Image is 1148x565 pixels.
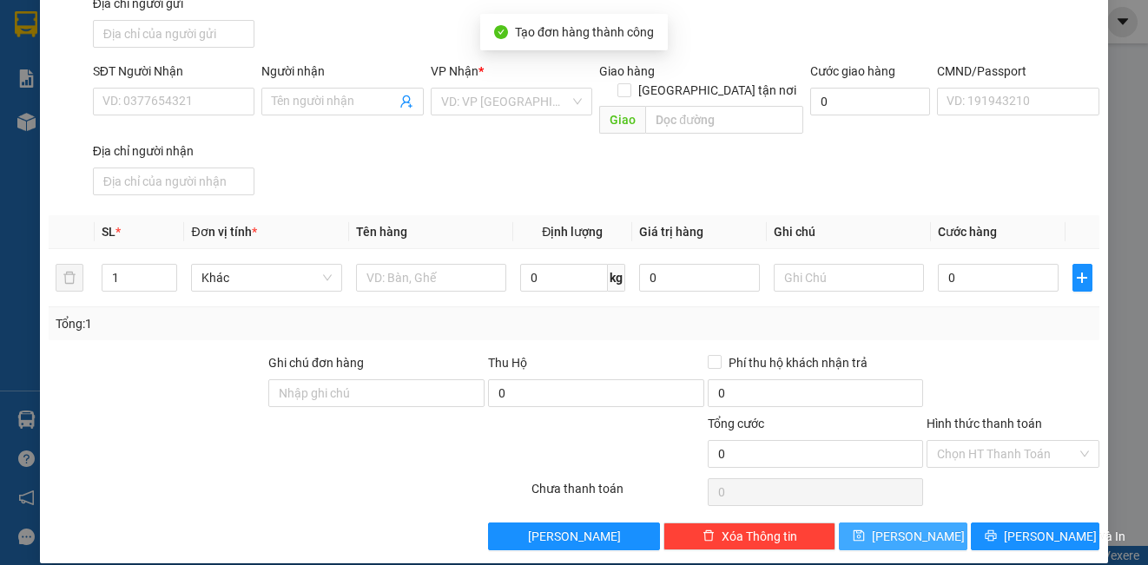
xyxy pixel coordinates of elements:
input: Ghi chú đơn hàng [268,379,485,407]
div: SĐT Người Nhận [93,62,254,81]
span: Tổng cước [708,417,764,430]
label: Hình thức thanh toán [927,417,1042,430]
span: save [853,529,865,543]
span: Giao [599,106,645,134]
button: delete [56,264,83,292]
input: Địa chỉ của người nhận [93,168,254,195]
input: Dọc đường [645,106,803,134]
button: save[PERSON_NAME] [839,522,967,550]
input: Cước giao hàng [810,88,930,115]
label: Cước giao hàng [810,64,895,78]
div: Tổng: 1 [56,314,445,333]
span: Cước hàng [938,225,997,239]
span: Giá trị hàng [639,225,703,239]
span: [PERSON_NAME] [872,527,965,546]
span: Tên hàng [356,225,407,239]
span: [GEOGRAPHIC_DATA] tận nơi [631,81,803,100]
button: deleteXóa Thông tin [663,522,835,550]
span: Định lượng [542,225,603,239]
th: Ghi chú [767,215,931,249]
span: Đơn vị tính [191,225,256,239]
span: [PERSON_NAME] và In [1004,527,1125,546]
input: 0 [639,264,760,292]
span: [PERSON_NAME] [528,527,621,546]
span: Giao hàng [599,64,655,78]
span: check-circle [494,25,508,39]
label: Ghi chú đơn hàng [268,356,364,370]
span: kg [608,264,625,292]
input: VD: Bàn, Ghế [356,264,506,292]
span: Thu Hộ [488,356,527,370]
span: VP Nhận [431,64,478,78]
div: Địa chỉ người nhận [93,141,254,161]
span: SL [102,225,115,239]
span: Tạo đơn hàng thành công [515,25,654,39]
button: plus [1072,264,1092,292]
span: plus [1073,271,1092,285]
div: Chưa thanh toán [530,479,705,509]
span: Khác [201,265,331,291]
input: Địa chỉ của người gửi [93,20,254,48]
button: printer[PERSON_NAME] và In [971,522,1099,550]
input: Ghi Chú [774,264,924,292]
button: [PERSON_NAME] [488,522,660,550]
span: Phí thu hộ khách nhận trả [722,353,874,372]
div: CMND/Passport [937,62,1099,81]
span: printer [985,529,997,543]
span: user-add [399,95,413,108]
div: Người nhận [261,62,423,81]
span: delete [703,529,715,543]
span: Xóa Thông tin [722,527,797,546]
